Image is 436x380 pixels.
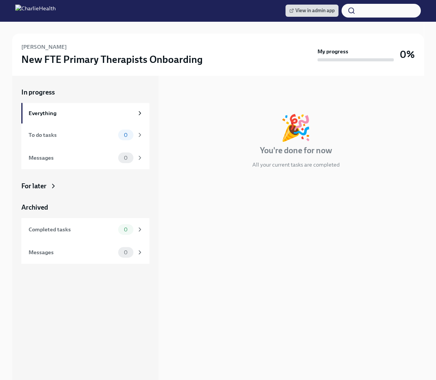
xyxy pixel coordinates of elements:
[119,132,132,138] span: 0
[289,7,335,14] span: View in admin app
[21,103,149,123] a: Everything
[317,48,348,55] strong: My progress
[285,5,338,17] a: View in admin app
[21,43,67,51] h6: [PERSON_NAME]
[21,241,149,264] a: Messages0
[21,146,149,169] a: Messages0
[400,48,415,61] h3: 0%
[21,123,149,146] a: To do tasks0
[21,218,149,241] a: Completed tasks0
[29,154,115,162] div: Messages
[21,88,149,97] a: In progress
[29,225,115,234] div: Completed tasks
[119,227,132,232] span: 0
[252,161,340,168] p: All your current tasks are completed
[29,109,133,117] div: Everything
[119,155,132,161] span: 0
[29,131,115,139] div: To do tasks
[15,5,56,17] img: CharlieHealth
[21,203,149,212] a: Archived
[260,145,332,156] h4: You're done for now
[21,181,46,191] div: For later
[168,88,201,97] div: In progress
[21,53,203,66] h3: New FTE Primary Therapists Onboarding
[29,248,115,257] div: Messages
[280,115,311,140] div: 🎉
[21,181,149,191] a: For later
[119,250,132,255] span: 0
